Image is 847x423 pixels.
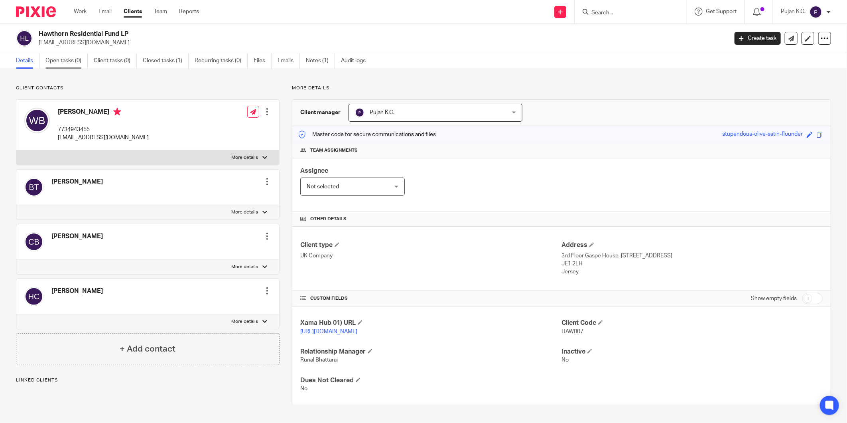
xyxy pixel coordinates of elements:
[16,85,280,91] p: Client contacts
[195,53,248,69] a: Recurring tasks (0)
[51,178,103,186] h4: [PERSON_NAME]
[113,108,121,116] i: Primary
[16,377,280,383] p: Linked clients
[751,295,797,302] label: Show empty fields
[307,184,339,190] span: Not selected
[58,108,149,118] h4: [PERSON_NAME]
[310,147,358,154] span: Team assignments
[300,376,561,385] h4: Dues Not Cleared
[16,6,56,17] img: Pixie
[154,8,167,16] a: Team
[300,168,328,174] span: Assignee
[300,348,561,356] h4: Relationship Manager
[45,53,88,69] a: Open tasks (0)
[120,343,175,355] h4: + Add contact
[300,319,561,327] h4: Xama Hub 01) URL
[706,9,737,14] span: Get Support
[278,53,300,69] a: Emails
[232,264,258,270] p: More details
[24,108,50,133] img: svg%3E
[300,241,561,249] h4: Client type
[179,8,199,16] a: Reports
[24,178,43,197] img: svg%3E
[39,30,586,38] h2: Hawthorn Residential Fund LP
[306,53,335,69] a: Notes (1)
[58,126,149,134] p: 7734943455
[232,318,258,325] p: More details
[143,53,189,69] a: Closed tasks (1)
[355,108,364,117] img: svg%3E
[74,8,87,16] a: Work
[300,295,561,302] h4: CUSTOM FIELDS
[39,39,723,47] p: [EMAIL_ADDRESS][DOMAIN_NAME]
[232,154,258,161] p: More details
[591,10,662,17] input: Search
[24,232,43,251] img: svg%3E
[341,53,372,69] a: Audit logs
[232,209,258,215] p: More details
[561,252,823,260] p: 3rd Floor Gaspe House, [STREET_ADDRESS]
[300,386,307,391] span: No
[781,8,806,16] p: Pujan K.C.
[254,53,272,69] a: Files
[51,232,103,241] h4: [PERSON_NAME]
[561,319,823,327] h4: Client Code
[370,110,394,115] span: Pujan K.C.
[298,130,436,138] p: Master code for secure communications and files
[310,216,347,222] span: Other details
[292,85,831,91] p: More details
[735,32,781,45] a: Create task
[94,53,137,69] a: Client tasks (0)
[98,8,112,16] a: Email
[300,252,561,260] p: UK Company
[51,287,103,295] h4: [PERSON_NAME]
[561,260,823,268] p: JE1 2LH
[561,357,569,363] span: No
[300,109,341,117] h3: Client manager
[561,348,823,356] h4: Inactive
[124,8,142,16] a: Clients
[722,130,803,139] div: stupendous-olive-satin-flounder
[300,329,357,334] a: [URL][DOMAIN_NAME]
[561,268,823,276] p: Jersey
[16,53,39,69] a: Details
[561,241,823,249] h4: Address
[300,357,338,363] span: Runal Bhattarai
[561,329,583,334] span: HAW007
[16,30,33,47] img: svg%3E
[24,287,43,306] img: svg%3E
[58,134,149,142] p: [EMAIL_ADDRESS][DOMAIN_NAME]
[810,6,822,18] img: svg%3E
